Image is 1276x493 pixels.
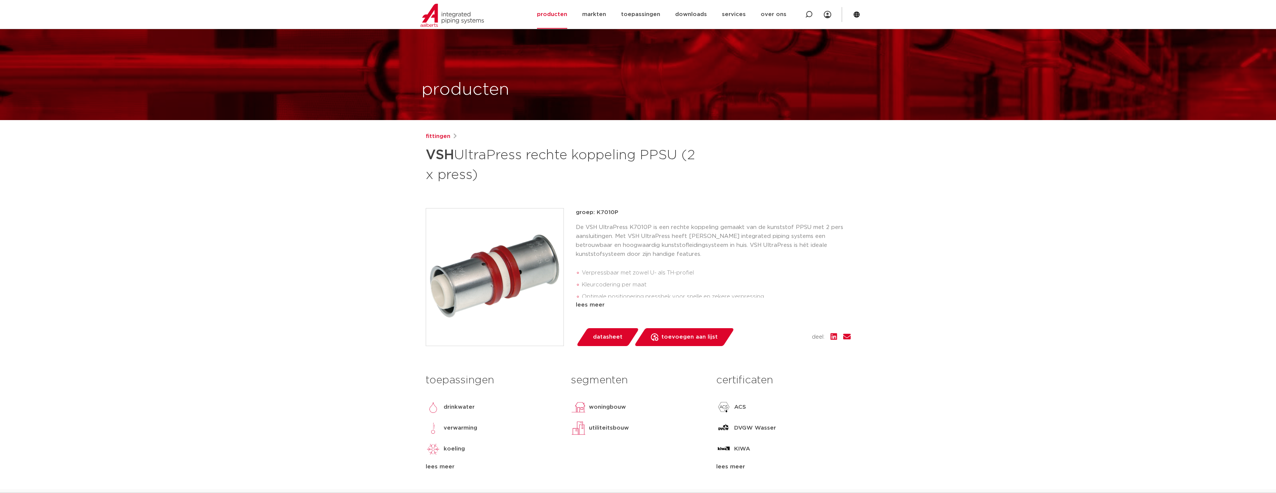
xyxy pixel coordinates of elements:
img: ACS [716,400,731,415]
p: groep: K7010P [576,208,851,217]
div: my IPS [824,6,831,23]
h1: producten [422,78,509,102]
p: KIWA [734,445,750,453]
p: verwarming [444,424,477,433]
strong: VSH [426,148,454,162]
p: woningbouw [589,403,626,412]
img: utiliteitsbouw [571,421,586,436]
img: KIWA [716,442,731,456]
div: lees meer [716,462,850,471]
p: DVGW Wasser [734,424,776,433]
h3: toepassingen [426,373,560,388]
p: De VSH UltraPress K7010P is een rechte koppeling gemaakt van de kunststof PPSU met 2 pers aanslui... [576,223,851,259]
li: Kleurcodering per maat [582,279,851,291]
img: DVGW Wasser [716,421,731,436]
li: Optimale positionering pressbek voor snelle en zekere verpressing [582,291,851,303]
span: deel: [812,333,825,342]
li: Verpressbaar met zowel U- als TH-profiel [582,267,851,279]
img: koeling [426,442,441,456]
div: lees meer [426,462,560,471]
h3: certificaten [716,373,850,388]
img: drinkwater [426,400,441,415]
img: woningbouw [571,400,586,415]
div: lees meer [576,301,851,310]
a: fittingen [426,132,450,141]
p: utiliteitsbouw [589,424,629,433]
p: ACS [734,403,746,412]
h3: segmenten [571,373,705,388]
p: drinkwater [444,403,475,412]
p: koeling [444,445,465,453]
span: datasheet [593,331,623,343]
img: verwarming [426,421,441,436]
h1: UltraPress rechte koppeling PPSU (2 x press) [426,144,706,184]
a: datasheet [576,328,639,346]
img: Product Image for VSH UltraPress rechte koppeling PPSU (2 x press) [426,208,564,346]
span: toevoegen aan lijst [661,331,718,343]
